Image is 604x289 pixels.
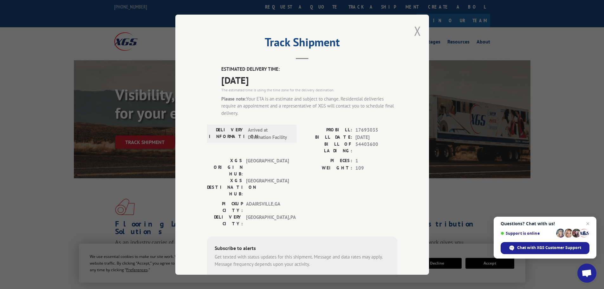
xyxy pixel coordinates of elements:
label: PROBILL: [302,127,352,134]
span: Arrived at Destination Facility [248,127,291,141]
span: 1 [355,157,397,165]
span: [DATE] [221,73,397,87]
label: BILL OF LADING: [302,141,352,154]
label: WEIGHT: [302,164,352,172]
span: ADAIRSVILLE , GA [246,200,289,214]
div: Subscribe to alerts [215,244,390,253]
label: DELIVERY INFORMATION: [209,127,245,141]
span: Close chat [584,220,592,227]
span: 109 [355,164,397,172]
span: 17693035 [355,127,397,134]
h2: Track Shipment [207,38,397,50]
label: XGS ORIGIN HUB: [207,157,243,177]
button: Close modal [414,23,421,39]
label: PICKUP CITY: [207,200,243,214]
label: PIECES: [302,157,352,165]
div: Open chat [577,264,596,283]
span: [GEOGRAPHIC_DATA] [246,157,289,177]
span: Questions? Chat with us! [501,221,589,226]
label: ESTIMATED DELIVERY TIME: [221,66,397,73]
div: Chat with XGS Customer Support [501,242,589,254]
label: XGS DESTINATION HUB: [207,177,243,197]
span: [GEOGRAPHIC_DATA] [246,177,289,197]
div: Get texted with status updates for this shipment. Message and data rates may apply. Message frequ... [215,253,390,268]
div: Your ETA is an estimate and subject to change. Residential deliveries require an appointment and ... [221,95,397,117]
span: Support is online [501,231,554,236]
span: Chat with XGS Customer Support [517,245,581,251]
div: The estimated time is using the time zone for the delivery destination. [221,87,397,93]
label: BILL DATE: [302,134,352,141]
strong: Please note: [221,95,246,102]
label: DELIVERY CITY: [207,214,243,227]
span: [GEOGRAPHIC_DATA] , PA [246,214,289,227]
span: 54403600 [355,141,397,154]
span: [DATE] [355,134,397,141]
